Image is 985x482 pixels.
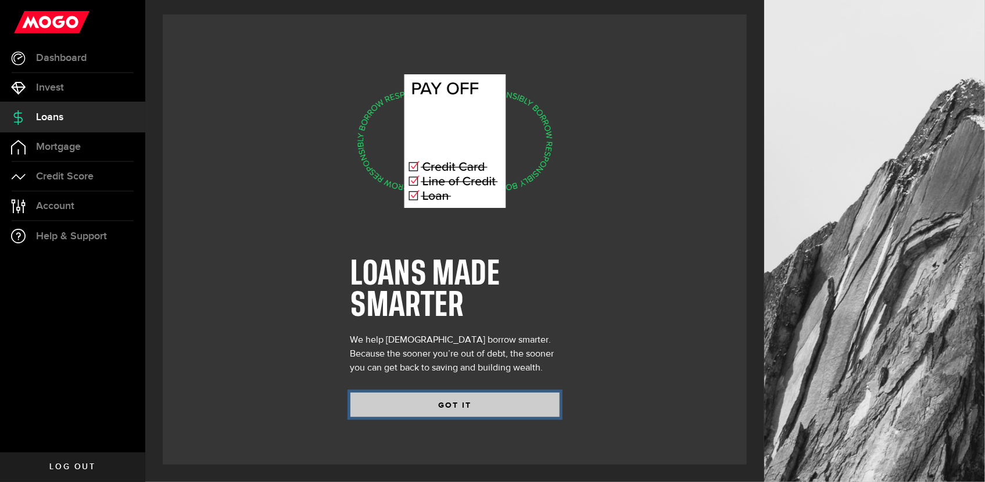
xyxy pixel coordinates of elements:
[49,463,95,471] span: Log out
[350,393,560,417] button: GOT IT
[36,112,63,123] span: Loans
[36,201,74,211] span: Account
[36,142,81,152] span: Mortgage
[36,82,64,93] span: Invest
[36,171,94,182] span: Credit Score
[36,53,87,63] span: Dashboard
[350,259,560,322] h1: LOANS MADE SMARTER
[350,333,560,375] div: We help [DEMOGRAPHIC_DATA] borrow smarter. Because the sooner you’re out of debt, the sooner you ...
[36,231,107,242] span: Help & Support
